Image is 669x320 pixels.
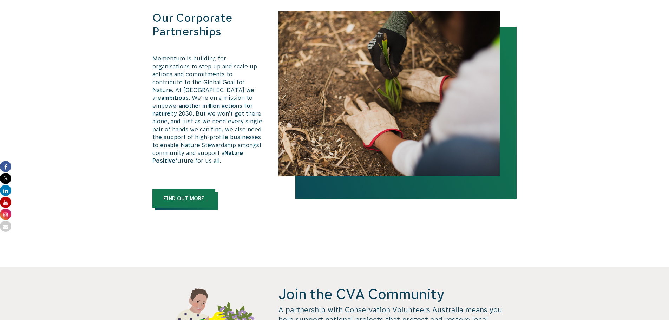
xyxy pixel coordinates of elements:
strong: another million actions for nature [152,103,252,117]
h2: Join the CVA Community [278,285,517,303]
a: Find out more [152,189,215,208]
strong: ambitious [161,94,189,101]
p: Momentum is building for organisations to step up and scale up actions and commitments to contrib... [152,54,264,164]
h3: Our Corporate Partnerships [152,11,264,39]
